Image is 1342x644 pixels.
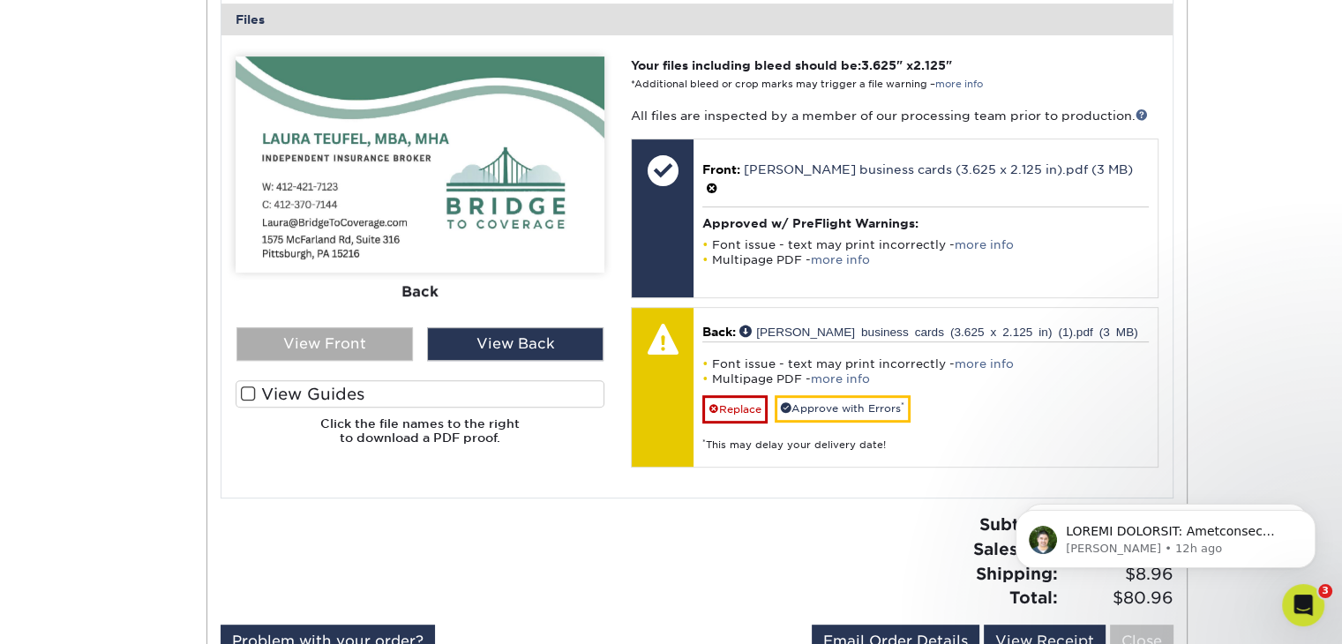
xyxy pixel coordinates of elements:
a: more info [955,238,1014,251]
div: This may delay your delivery date! [702,423,1148,453]
span: 3.625 [861,58,896,72]
span: Front: [702,162,740,176]
a: Approve with Errors* [775,395,911,423]
iframe: Intercom notifications message [989,473,1342,596]
strong: Subtotal: [979,514,1058,534]
p: All files are inspected by a member of our processing team prior to production. [631,107,1158,124]
a: more info [935,79,983,90]
a: [PERSON_NAME] business cards (3.625 x 2.125 in) (1).pdf (3 MB) [739,325,1137,337]
strong: Sales Tax: [973,539,1058,558]
div: View Front [236,327,413,361]
a: more info [811,253,870,266]
div: View Back [427,327,604,361]
a: more info [811,372,870,386]
small: *Additional bleed or crop marks may trigger a file warning – [631,79,983,90]
li: Font issue - text may print incorrectly - [702,356,1148,371]
h6: Click the file names to the right to download a PDF proof. [236,416,604,460]
li: Font issue - text may print incorrectly - [702,237,1148,252]
label: View Guides [236,380,604,408]
li: Multipage PDF - [702,252,1148,267]
li: Multipage PDF - [702,371,1148,386]
strong: Shipping: [976,564,1058,583]
a: Replace [702,395,768,423]
div: Files [221,4,1173,35]
span: $80.96 [1063,586,1173,610]
h4: Approved w/ PreFlight Warnings: [702,216,1148,230]
a: [PERSON_NAME] business cards (3.625 x 2.125 in).pdf (3 MB) [744,162,1133,176]
span: 3 [1318,584,1332,598]
span: 2.125 [913,58,946,72]
iframe: Intercom live chat [1282,584,1324,626]
strong: Your files including bleed should be: " x " [631,58,952,72]
span: Back: [702,325,736,339]
p: Message from Matthew, sent 12h ago [77,68,304,84]
div: Back [236,273,604,311]
a: more info [955,357,1014,371]
strong: Total: [1009,588,1058,607]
